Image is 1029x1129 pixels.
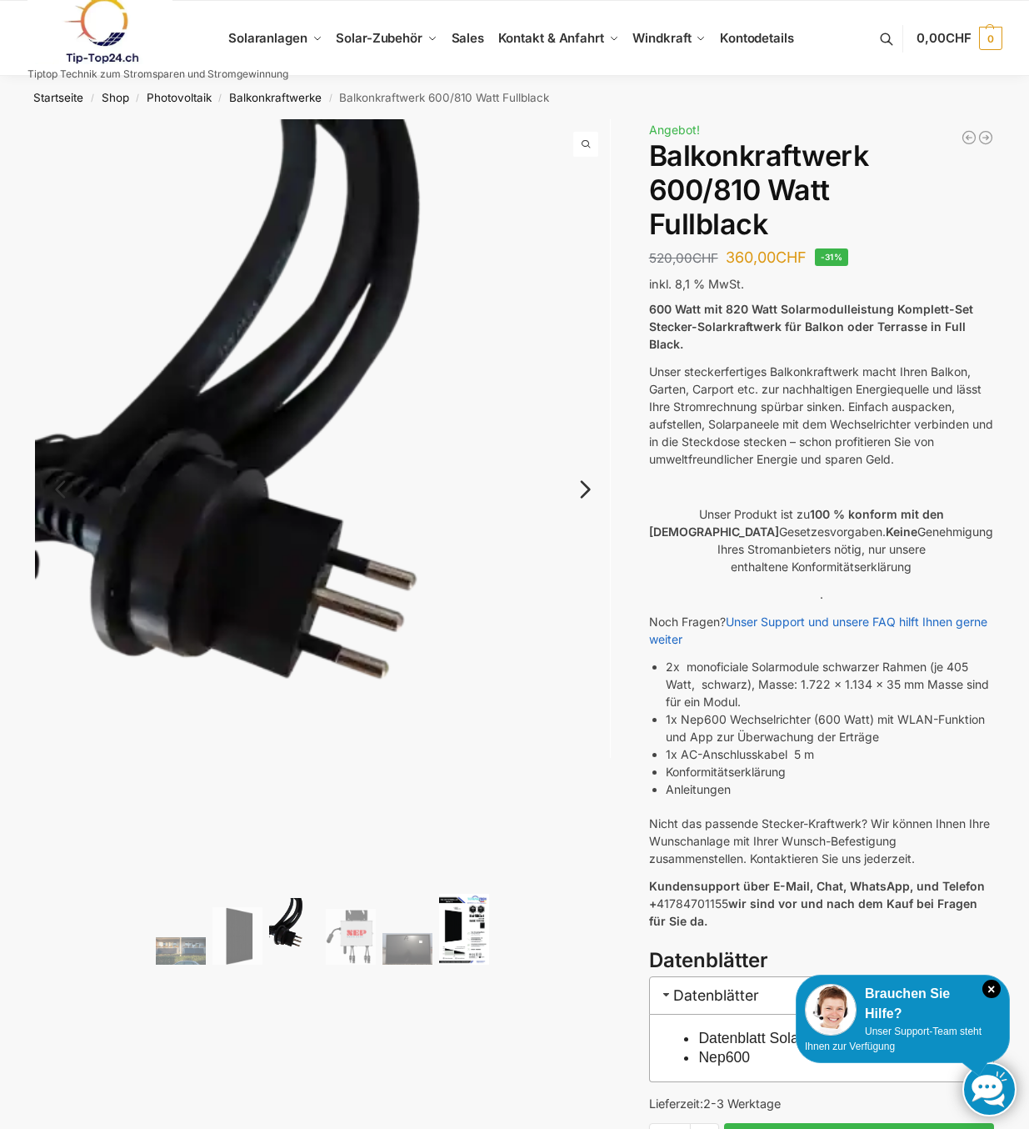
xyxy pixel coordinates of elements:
div: Brauchen Sie Hilfe? [805,984,1001,1024]
p: Tiptop Technik zum Stromsparen und Stromgewinnung [27,69,288,79]
strong: Kundensupport über E-Mail, Chat, WhatsApp, und Telefon + [649,879,985,911]
img: Anschlusskabel-3meter_schweizer-stecker [269,898,319,965]
a: Unser Support und unsere FAQ hilft Ihnen gerne weiter [649,615,987,646]
span: Solaranlagen [228,30,307,46]
span: CHF [946,30,972,46]
p: Nicht das passende Stecker-Kraftwerk? Wir können Ihnen Ihre Wunschanlage mit Ihrer Wunsch-Befesti... [649,815,994,867]
span: 2-3 Werktage [703,1096,781,1111]
span: Kontakt & Anfahrt [498,30,604,46]
img: Customer service [805,984,857,1036]
span: 0,00 [917,30,971,46]
a: Datenblatt Solarmodul [698,1030,843,1046]
img: Balkonkraftwerk 600/810 Watt Fullblack 5 [35,119,611,886]
img: Balkonkraftwerk 600/810 Watt Fullblack – Bild 6 [439,894,489,965]
a: Windkraft [626,1,713,76]
span: Solar-Zubehör [336,30,422,46]
a: 890/600 Watt Solarkraftwerk + 2,7 KW Batteriespeicher Genehmigungsfrei [977,129,994,146]
li: 1x AC-Anschlusskabel 5 m [666,745,994,763]
span: / [83,92,101,105]
li: 2x monoficiale Solarmodule schwarzer Rahmen (je 405 Watt, schwarz), Masse: 1.722 x 1.134 x 35 mm ... [666,658,994,710]
h3: Datenblätter [649,976,994,1014]
a: Solar-Zubehör [329,1,444,76]
span: / [129,92,147,105]
span: CHF [776,248,807,266]
li: Anleitungen [666,780,994,798]
a: Nep600 [698,1049,750,1066]
p: 41784701155 [649,877,994,930]
img: Balkonkraftwerk 600/810 Watt Fullblack – Bild 5 [382,933,432,965]
img: NEP 800 Drosselbar auf 600 Watt [326,909,376,965]
a: Kontodetails [713,1,801,76]
img: 2 Balkonkraftwerke [156,937,206,965]
span: -31% [815,248,849,266]
p: Unser Produkt ist zu Gesetzesvorgaben. Genehmigung Ihres Stromanbieters nötig, nur unsere enthalt... [649,505,994,575]
span: 0 [979,27,1002,50]
a: 0,00CHF 0 [917,13,1002,63]
bdi: 520,00 [649,250,718,266]
strong: 600 Watt mit 820 Watt Solarmodulleistung Komplett-Set Stecker-Solarkraftwerk für Balkon oder Terr... [649,302,973,351]
p: . [649,585,994,603]
span: / [212,92,229,105]
span: CHF [692,250,718,266]
a: Kontakt & Anfahrt [491,1,626,76]
strong: wir sind vor und nach dem Kauf bei Fragen für Sie da. [649,896,977,928]
li: Konformitätserklärung [666,763,994,780]
span: Angebot! [649,123,700,137]
p: Unser steckerfertiges Balkonkraftwerk macht Ihren Balkon, Garten, Carport etc. zur nachhaltigen E... [649,363,994,468]
span: Sales [452,30,485,46]
a: Sales [444,1,491,76]
h3: Datenblätter [649,946,994,976]
h1: Balkonkraftwerk 600/810 Watt Fullblack [649,139,994,241]
i: Schließen [982,980,1001,998]
span: Windkraft [632,30,691,46]
a: Balkonkraftwerke [229,91,322,104]
span: Lieferzeit: [649,1096,781,1111]
a: Shop [102,91,129,104]
a: Balkonkraftwerk 445/600 Watt Bificial [961,129,977,146]
img: TommaTech Vorderseite [212,907,262,965]
strong: Keine [886,524,917,539]
a: Startseite [33,91,83,104]
a: Photovoltaik [147,91,212,104]
bdi: 360,00 [726,248,807,266]
p: Noch Fragen? [649,613,994,648]
li: 1x Nep600 Wechselrichter (600 Watt) mit WLAN-Funktion und App zur Überwachung der Erträge [666,710,994,745]
span: Unser Support-Team steht Ihnen zur Verfügung [805,1026,982,1052]
span: / [322,92,339,105]
span: Kontodetails [720,30,794,46]
strong: 100 % konform mit den [DEMOGRAPHIC_DATA] [649,507,944,539]
span: inkl. 8,1 % MwSt. [649,277,744,291]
